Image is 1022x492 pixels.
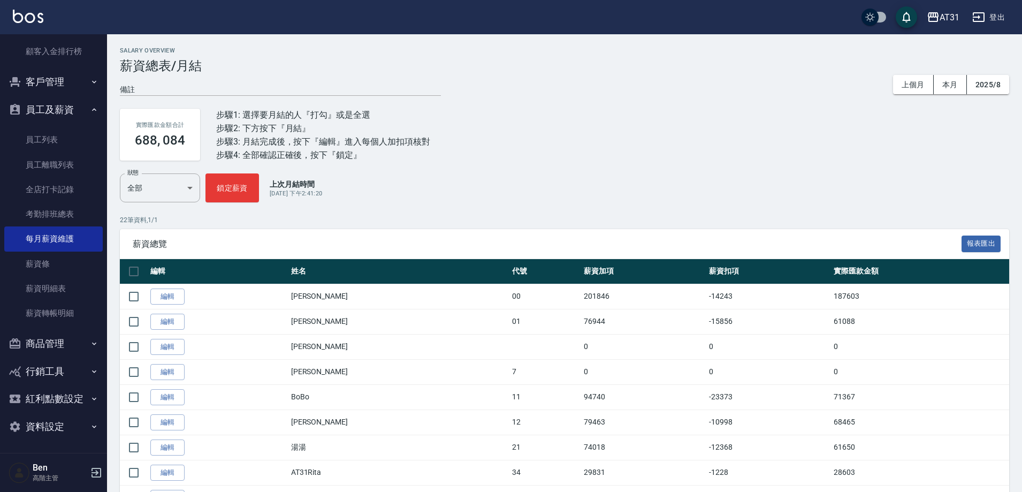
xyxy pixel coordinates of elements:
[4,127,103,152] a: 員工列表
[4,330,103,358] button: 商品管理
[216,148,430,162] div: 步驟4: 全部確認正確後，按下『鎖定』
[288,384,509,410] td: BoBo
[205,173,259,202] button: 鎖定薪資
[831,384,1009,410] td: 71367
[706,359,832,384] td: 0
[4,385,103,413] button: 紅利點數設定
[4,358,103,385] button: 行銷工具
[9,462,30,483] img: Person
[133,239,962,249] span: 薪資總覽
[135,133,186,148] h3: 688, 084
[509,460,582,485] td: 34
[120,58,1009,73] h3: 薪資總表/月結
[4,96,103,124] button: 員工及薪資
[706,334,832,359] td: 0
[270,179,322,190] p: 上次月結時間
[288,359,509,384] td: [PERSON_NAME]
[581,359,706,384] td: 0
[150,289,185,305] a: 編輯
[150,465,185,481] a: 編輯
[120,215,1009,225] p: 22 筆資料, 1 / 1
[509,435,582,460] td: 21
[581,460,706,485] td: 29831
[581,384,706,410] td: 94740
[288,460,509,485] td: AT31Rita
[150,314,185,330] a: 編輯
[934,75,967,95] button: 本月
[962,238,1001,248] a: 報表匯出
[120,173,200,202] div: 全部
[706,384,832,410] td: -23373
[581,284,706,309] td: 201846
[962,236,1001,252] button: 報表匯出
[133,122,187,128] h2: 實際匯款金額合計
[831,259,1009,284] th: 實際匯款金額
[4,39,103,64] a: 顧客入金排行榜
[831,334,1009,359] td: 0
[270,190,322,197] span: [DATE] 下午2:41:20
[940,11,959,24] div: AT31
[581,309,706,334] td: 76944
[288,435,509,460] td: 湯湯
[509,259,582,284] th: 代號
[4,202,103,226] a: 考勤排班總表
[581,435,706,460] td: 74018
[831,309,1009,334] td: 61088
[831,284,1009,309] td: 187603
[4,252,103,276] a: 薪資條
[288,309,509,334] td: [PERSON_NAME]
[922,6,964,28] button: AT31
[581,410,706,435] td: 79463
[127,169,139,177] label: 狀態
[831,359,1009,384] td: 0
[216,122,430,135] div: 步驟2: 下方按下『月結』
[4,301,103,326] a: 薪資轉帳明細
[896,6,917,28] button: save
[581,259,706,284] th: 薪資加項
[4,413,103,441] button: 資料設定
[706,284,832,309] td: -14243
[831,460,1009,485] td: 28603
[4,226,103,251] a: 每月薪資維護
[706,435,832,460] td: -12368
[288,259,509,284] th: 姓名
[288,334,509,359] td: [PERSON_NAME]
[4,153,103,177] a: 員工離職列表
[706,410,832,435] td: -10998
[33,463,87,473] h5: Ben
[288,284,509,309] td: [PERSON_NAME]
[509,410,582,435] td: 12
[150,364,185,381] a: 編輯
[216,135,430,148] div: 步驟3: 月結完成後，按下『編輯』進入每個人加扣項核對
[288,410,509,435] td: [PERSON_NAME]
[968,7,1009,27] button: 登出
[509,359,582,384] td: 7
[216,108,430,122] div: 步驟1: 選擇要月結的人『打勾』或是全選
[148,259,288,284] th: 編輯
[509,384,582,410] td: 11
[33,473,87,483] p: 高階主管
[4,276,103,301] a: 薪資明細表
[893,75,934,95] button: 上個月
[120,47,1009,54] h2: Salary Overview
[509,309,582,334] td: 01
[150,339,185,355] a: 編輯
[13,10,43,23] img: Logo
[706,259,832,284] th: 薪資扣項
[150,389,185,406] a: 編輯
[4,177,103,202] a: 全店打卡記錄
[150,414,185,431] a: 編輯
[4,68,103,96] button: 客戶管理
[967,75,1009,95] button: 2025/8
[831,435,1009,460] td: 61650
[831,410,1009,435] td: 68465
[581,334,706,359] td: 0
[706,309,832,334] td: -15856
[509,284,582,309] td: 00
[150,440,185,456] a: 編輯
[706,460,832,485] td: -1228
